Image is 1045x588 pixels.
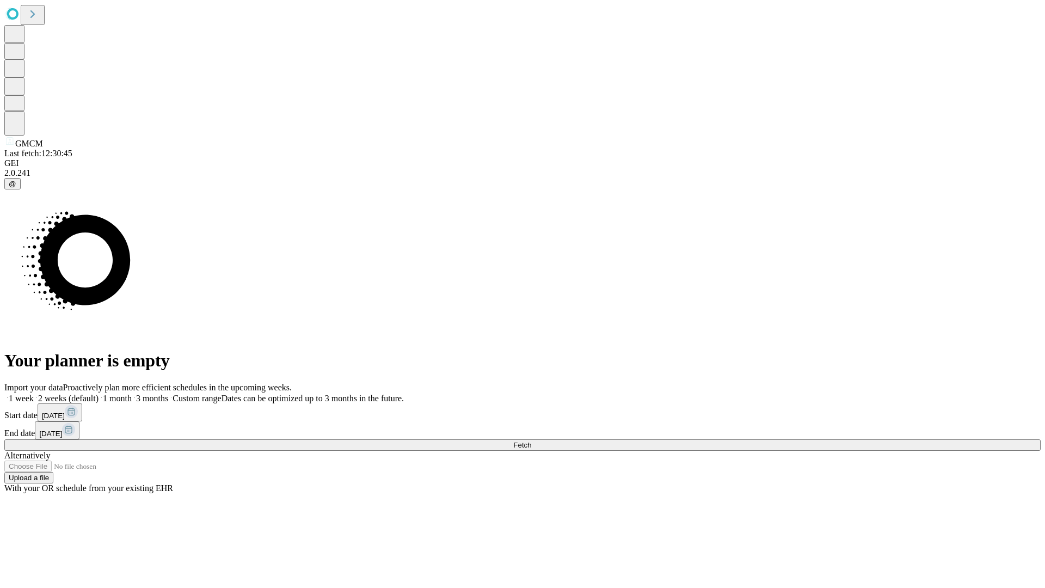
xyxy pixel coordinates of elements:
[9,394,34,403] span: 1 week
[4,472,53,483] button: Upload a file
[4,383,63,392] span: Import your data
[4,178,21,189] button: @
[103,394,132,403] span: 1 month
[4,351,1041,371] h1: Your planner is empty
[173,394,221,403] span: Custom range
[4,149,72,158] span: Last fetch: 12:30:45
[9,180,16,188] span: @
[4,483,173,493] span: With your OR schedule from your existing EHR
[4,168,1041,178] div: 2.0.241
[4,158,1041,168] div: GEI
[35,421,79,439] button: [DATE]
[222,394,404,403] span: Dates can be optimized up to 3 months in the future.
[4,451,50,460] span: Alternatively
[38,394,99,403] span: 2 weeks (default)
[4,403,1041,421] div: Start date
[4,421,1041,439] div: End date
[15,139,43,148] span: GMCM
[4,439,1041,451] button: Fetch
[136,394,168,403] span: 3 months
[63,383,292,392] span: Proactively plan more efficient schedules in the upcoming weeks.
[39,430,62,438] span: [DATE]
[513,441,531,449] span: Fetch
[42,412,65,420] span: [DATE]
[38,403,82,421] button: [DATE]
